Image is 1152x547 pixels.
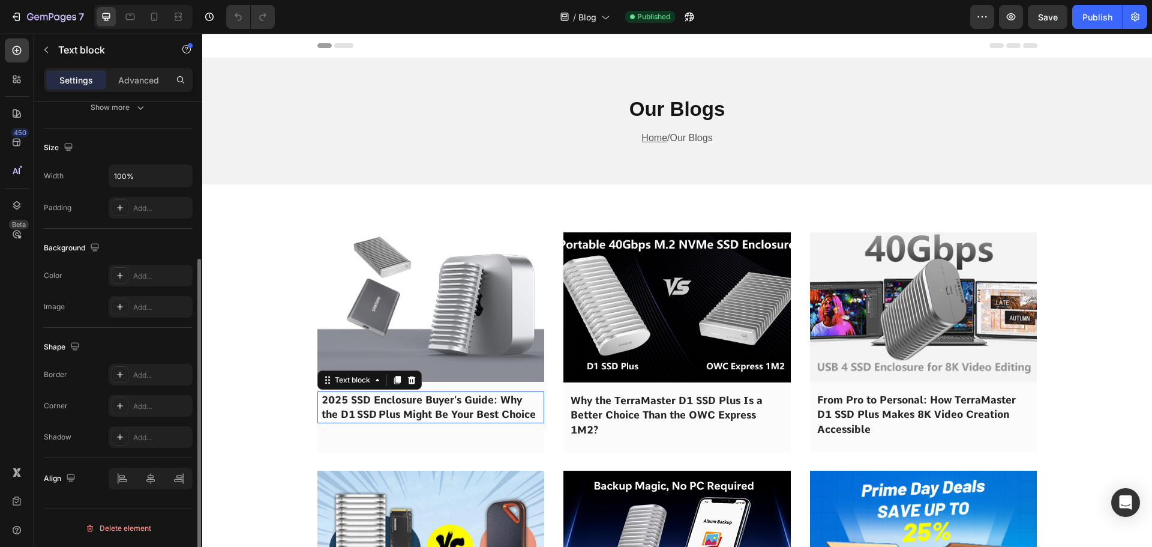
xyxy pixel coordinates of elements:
p: 7 [79,10,84,24]
div: Add... [133,271,190,282]
div: Padding [44,202,71,213]
div: Shadow [44,432,71,443]
span: Save [1038,12,1058,22]
input: Auto [109,165,192,187]
div: Shape [44,339,82,355]
div: Background [44,240,102,256]
div: Color [44,270,62,281]
p: Settings [59,74,93,86]
div: Width [44,171,64,181]
span: From Pro to Personal: How TerraMaster D1 SSD Plus Makes 8K Video Creation Accessible [615,360,814,402]
a: Home [439,99,465,109]
div: Add... [133,432,190,443]
span: 2025 SSD Enclosure Buyer’s Guide: Why the D1 SSD Plus Might Be Your Best Choice [119,360,334,387]
div: Undo/Redo [226,5,275,29]
div: Add... [133,370,190,381]
span: Blog [578,11,596,23]
div: Border [44,369,67,380]
div: Show more [91,101,146,113]
div: Open Intercom Messenger [1111,488,1140,517]
span: / [573,11,576,23]
p: Advanced [118,74,159,86]
img: Alt Image [608,199,835,348]
div: Beta [9,220,29,229]
button: Show more [44,97,193,118]
div: Text block [130,341,170,352]
a: Image Title [115,199,343,348]
a: Image Title [608,199,835,348]
div: Corner [44,400,68,411]
button: Delete element [44,519,193,538]
a: Image Title [361,199,589,349]
div: Delete element [85,521,151,536]
p: Text block [58,43,160,57]
span: Why the TerraMaster D1 SSD Plus Is a Better Choice Than the OWC Express 1M2? [368,361,560,402]
div: Image [44,301,65,312]
div: Rich Text Editor. Editing area: main [118,358,340,390]
button: 7 [5,5,89,29]
span: Published [637,11,670,22]
button: Publish [1072,5,1123,29]
div: Align [44,471,78,487]
img: Alt Image [115,199,343,348]
div: 450 [11,128,29,138]
div: Add... [133,302,190,313]
div: Add... [133,401,190,412]
button: Save [1028,5,1067,29]
img: Alt Image [361,199,589,349]
div: Add... [133,203,190,214]
span: Our Blogs [468,99,511,109]
iframe: Design area [202,34,1152,547]
div: Size [44,140,76,156]
div: Publish [1082,11,1112,23]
